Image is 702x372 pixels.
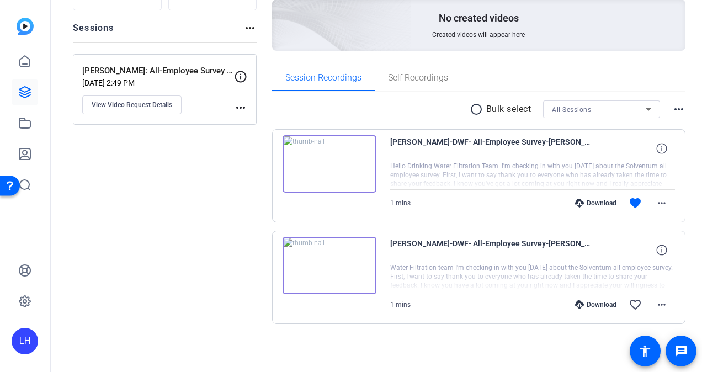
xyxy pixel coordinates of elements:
mat-icon: more_horiz [655,298,668,311]
span: Session Recordings [285,73,361,82]
mat-icon: accessibility [639,344,652,358]
mat-icon: more_horiz [243,22,257,35]
div: Download [570,300,622,309]
span: 1 mins [390,301,411,309]
span: All Sessions [552,106,591,114]
p: [DATE] 2:49 PM [82,78,234,87]
div: Download [570,199,622,208]
span: Self Recordings [388,73,448,82]
p: [PERSON_NAME]: All-Employee Survey invitation [82,65,234,77]
span: [PERSON_NAME]-DWF- All-Employee Survey-[PERSON_NAME]- All-Employee Survey invitation-175866700076... [390,237,594,263]
span: 1 mins [390,199,411,207]
mat-icon: radio_button_unchecked [470,103,486,116]
img: thumb-nail [283,135,376,193]
div: LH [12,328,38,354]
p: Bulk select [486,103,531,116]
mat-icon: more_horiz [234,101,247,114]
mat-icon: more_horiz [672,103,685,116]
mat-icon: more_horiz [655,196,668,210]
p: No created videos [439,12,519,25]
span: Created videos will appear here [432,30,525,39]
span: [PERSON_NAME]-DWF- All-Employee Survey-[PERSON_NAME]- All-Employee Survey invitation-175867930054... [390,135,594,162]
mat-icon: favorite_border [629,298,642,311]
mat-icon: message [674,344,688,358]
h2: Sessions [73,22,114,42]
img: blue-gradient.svg [17,18,34,35]
img: thumb-nail [283,237,376,294]
button: View Video Request Details [82,95,182,114]
mat-icon: favorite [629,196,642,210]
span: View Video Request Details [92,100,172,109]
